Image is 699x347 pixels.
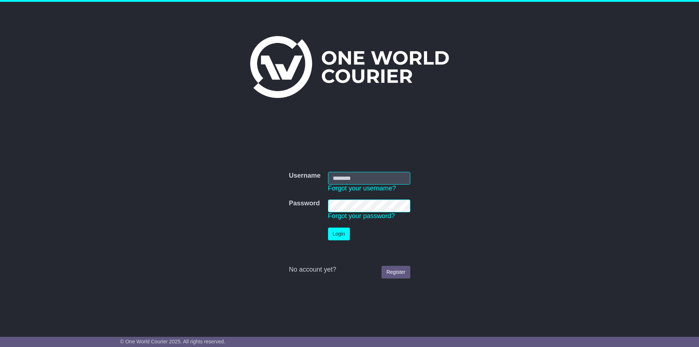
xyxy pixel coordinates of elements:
label: Password [289,200,320,208]
span: © One World Courier 2025. All rights reserved. [120,339,225,344]
img: One World [250,36,449,98]
button: Login [328,228,350,240]
label: Username [289,172,320,180]
a: Register [382,266,410,279]
a: Forgot your username? [328,185,396,192]
div: No account yet? [289,266,410,274]
a: Forgot your password? [328,212,395,220]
